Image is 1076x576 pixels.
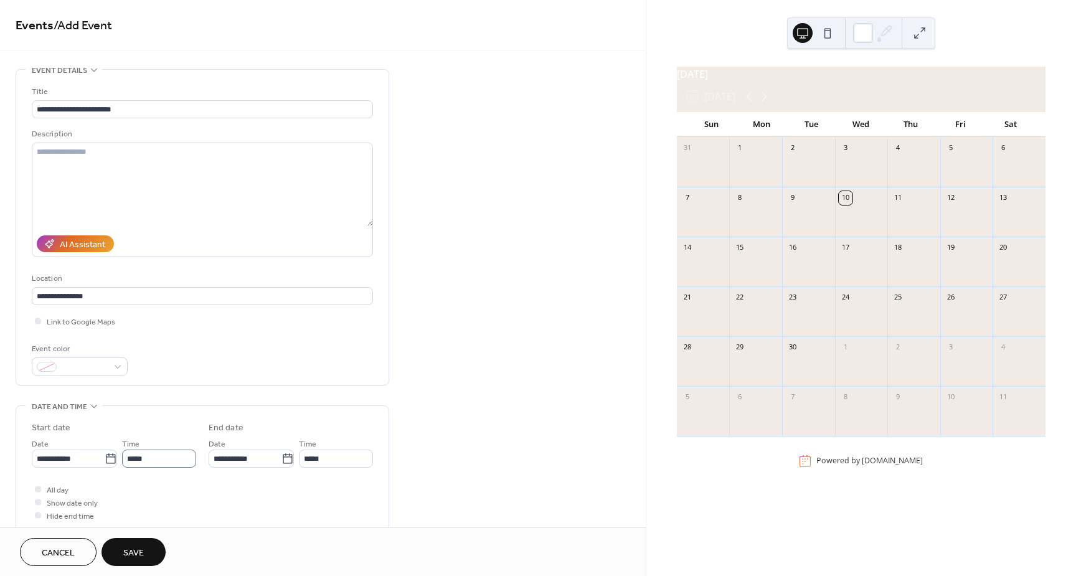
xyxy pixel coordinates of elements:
div: 27 [996,291,1010,305]
div: Fri [936,112,986,137]
a: Events [16,14,54,38]
div: 5 [944,141,958,155]
div: 1 [839,341,852,354]
div: 5 [681,390,694,404]
div: 22 [733,291,747,305]
div: Title [32,85,370,98]
span: All day [47,484,68,497]
button: AI Assistant [37,235,114,252]
div: Event color [32,342,125,356]
div: 18 [891,241,905,255]
span: Date and time [32,400,87,413]
div: 14 [681,241,694,255]
div: Start date [32,422,70,435]
span: Cancel [42,547,75,560]
div: AI Assistant [60,238,105,252]
span: Event details [32,64,87,77]
div: 19 [944,241,958,255]
div: Tue [786,112,836,137]
div: 11 [996,390,1010,404]
span: Date [209,438,225,451]
div: End date [209,422,243,435]
div: Sat [986,112,1036,137]
div: [DATE] [677,67,1045,82]
div: 3 [944,341,958,354]
span: / Add Event [54,14,112,38]
div: 12 [944,191,958,205]
div: 23 [786,291,800,305]
div: 24 [839,291,852,305]
span: Hide end time [47,510,94,523]
div: 10 [944,390,958,404]
div: 10 [839,191,852,205]
span: Link to Google Maps [47,316,115,329]
div: 7 [786,390,800,404]
div: 31 [681,141,694,155]
div: 21 [681,291,694,305]
span: Time [299,438,316,451]
div: Wed [836,112,886,137]
div: 30 [786,341,800,354]
div: Thu [886,112,936,137]
div: 6 [733,390,747,404]
div: Description [32,128,370,141]
div: Sun [687,112,737,137]
div: 6 [996,141,1010,155]
div: Powered by [816,455,923,466]
div: 8 [733,191,747,205]
button: Cancel [20,538,97,566]
div: 4 [891,141,905,155]
div: 17 [839,241,852,255]
div: 29 [733,341,747,354]
div: 28 [681,341,694,354]
div: 26 [944,291,958,305]
div: 9 [786,191,800,205]
span: Time [122,438,139,451]
div: 8 [839,390,852,404]
div: 9 [891,390,905,404]
div: 1 [733,141,747,155]
div: 2 [891,341,905,354]
div: Mon [737,112,786,137]
div: 25 [891,291,905,305]
div: 11 [891,191,905,205]
span: Show date only [47,497,98,510]
div: 3 [839,141,852,155]
div: 4 [996,341,1010,354]
div: 13 [996,191,1010,205]
span: Date [32,438,49,451]
div: 2 [786,141,800,155]
span: Save [123,547,144,560]
div: 20 [996,241,1010,255]
div: Location [32,272,370,285]
div: 15 [733,241,747,255]
div: 16 [786,241,800,255]
div: 7 [681,191,694,205]
a: [DOMAIN_NAME] [862,455,923,466]
button: Save [101,538,166,566]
